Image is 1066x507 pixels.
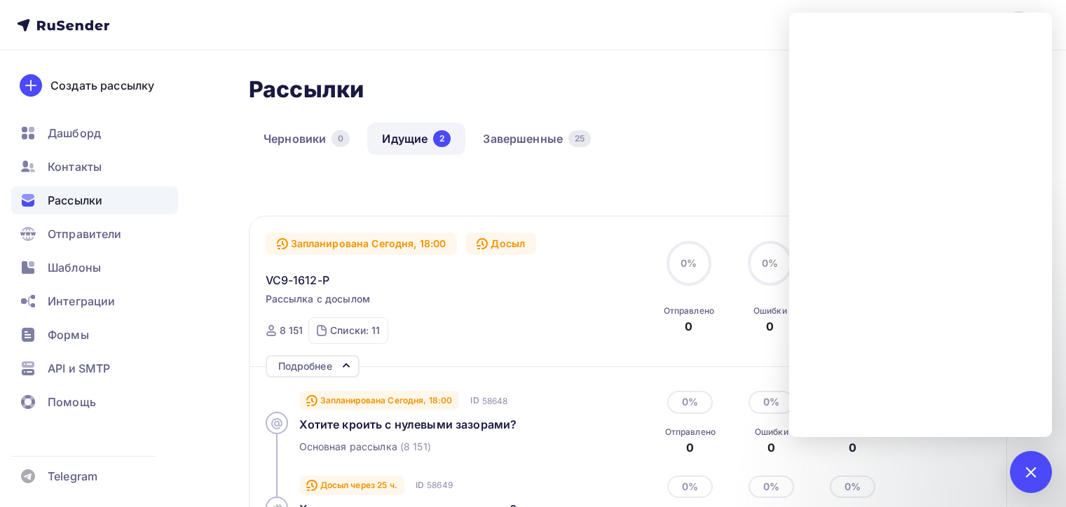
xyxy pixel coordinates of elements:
[11,119,178,147] a: Дашборд
[685,318,692,335] div: 0
[667,391,713,413] div: 0%
[749,391,794,413] div: 0%
[332,130,350,147] div: 0
[11,321,178,349] a: Формы
[755,439,788,456] div: 0
[299,391,460,410] div: Запланирована Сегодня, 18:00
[48,293,115,310] span: Интеграции
[762,257,778,269] span: 0%
[465,232,536,255] div: Досыл
[665,426,716,438] div: Отправлено
[416,478,424,492] span: ID
[48,360,110,377] span: API и SMTP
[249,76,364,104] h2: Рассылки
[753,305,787,317] div: Ошибки
[468,123,606,155] a: Завершенные25
[299,440,397,454] span: Основная рассылка
[266,292,371,306] span: Рассылка с досылом
[330,324,380,338] div: Списки: 11
[48,326,89,343] span: Формы
[482,395,508,407] span: 58648
[48,158,102,175] span: Контакты
[665,439,716,456] div: 0
[11,253,178,282] a: Шаблоны
[249,123,364,155] a: Черновики0
[299,416,619,433] a: Хотите кроить с нулевыми зазорами?
[280,324,303,338] div: 8 151
[11,220,178,248] a: Отправители
[50,77,154,94] div: Создать рассылку
[835,439,870,456] div: 0
[667,475,713,498] div: 0%
[433,130,451,147] div: 2
[299,475,404,495] div: Досыл через 25 ч.
[48,394,96,410] span: Помощь
[48,125,101,141] span: Дашборд
[266,232,458,255] div: Запланирована Сегодня, 18:00
[824,11,1049,39] a: [EMAIL_ADDRESS][DOMAIN_NAME]
[427,479,453,491] span: 58649
[299,417,517,431] span: Хотите кроить с нулевыми зазорами?
[400,440,431,454] span: (8 151)
[766,318,774,335] div: 0
[830,475,875,498] div: 0%
[367,123,465,155] a: Идущие2
[681,257,697,269] span: 0%
[11,153,178,181] a: Контакты
[48,259,101,276] span: Шаблоны
[48,225,122,242] span: Отправители
[266,272,329,289] span: VC9-1612-P
[749,475,794,498] div: 0%
[11,186,178,214] a: Рассылки
[48,468,97,485] span: Telegram
[664,305,714,317] div: Отправлено
[278,358,332,375] div: Подробнее
[755,426,788,438] div: Ошибки
[48,192,102,209] span: Рассылки
[568,130,591,147] div: 25
[470,394,479,408] span: ID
